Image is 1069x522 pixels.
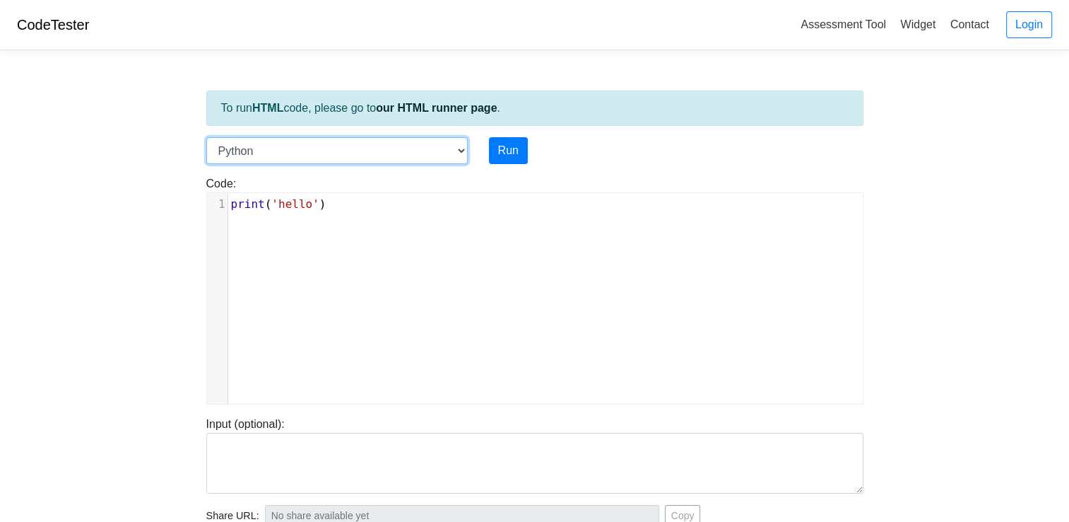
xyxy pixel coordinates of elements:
a: CodeTester [17,17,89,33]
a: Login [1006,11,1052,38]
button: Run [489,137,528,164]
div: Input (optional): [196,416,874,494]
div: 1 [207,196,228,213]
span: 'hello' [271,197,319,211]
span: ( ) [231,197,326,211]
a: Contact [945,13,995,36]
div: To run code, please go to . [206,91,863,126]
a: Assessment Tool [795,13,892,36]
span: print [231,197,265,211]
a: our HTML runner page [376,102,497,114]
strong: HTML [252,102,283,114]
a: Widget [894,13,941,36]
div: Code: [196,175,874,405]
